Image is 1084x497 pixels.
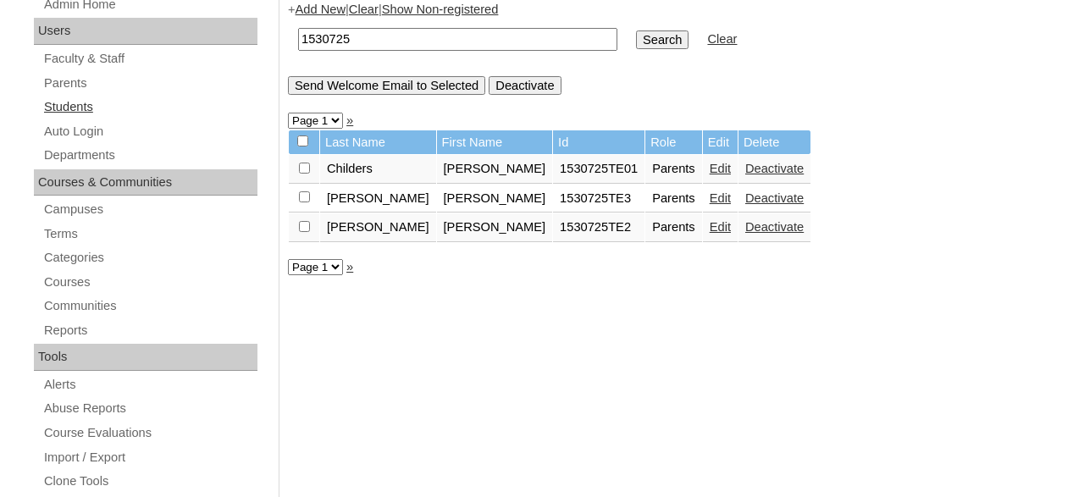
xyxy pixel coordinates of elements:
[645,155,702,184] td: Parents
[42,374,257,395] a: Alerts
[437,130,553,155] td: First Name
[710,191,731,205] a: Edit
[42,471,257,492] a: Clone Tools
[320,213,436,242] td: [PERSON_NAME]
[320,130,436,155] td: Last Name
[553,130,644,155] td: Id
[42,398,257,419] a: Abuse Reports
[745,191,804,205] a: Deactivate
[707,32,737,46] a: Clear
[288,1,1067,95] div: + | |
[42,447,257,468] a: Import / Export
[42,422,257,444] a: Course Evaluations
[34,18,257,45] div: Users
[710,162,731,175] a: Edit
[298,28,617,51] input: Search
[553,213,644,242] td: 1530725TE2
[34,344,257,371] div: Tools
[42,272,257,293] a: Courses
[42,199,257,220] a: Campuses
[42,224,257,245] a: Terms
[645,130,702,155] td: Role
[346,113,353,127] a: »
[349,3,379,16] a: Clear
[710,220,731,234] a: Edit
[382,3,499,16] a: Show Non-registered
[42,73,257,94] a: Parents
[320,185,436,213] td: [PERSON_NAME]
[288,76,485,95] input: Send Welcome Email to Selected
[320,155,436,184] td: Childers
[346,260,353,273] a: »
[636,30,689,49] input: Search
[645,213,702,242] td: Parents
[42,295,257,317] a: Communities
[738,130,810,155] td: Delete
[745,220,804,234] a: Deactivate
[42,48,257,69] a: Faculty & Staff
[42,97,257,118] a: Students
[703,130,738,155] td: Edit
[437,185,553,213] td: [PERSON_NAME]
[42,247,257,268] a: Categories
[437,155,553,184] td: [PERSON_NAME]
[489,76,561,95] input: Deactivate
[745,162,804,175] a: Deactivate
[42,121,257,142] a: Auto Login
[437,213,553,242] td: [PERSON_NAME]
[42,145,257,166] a: Departments
[34,169,257,196] div: Courses & Communities
[553,155,644,184] td: 1530725TE01
[42,320,257,341] a: Reports
[645,185,702,213] td: Parents
[553,185,644,213] td: 1530725TE3
[296,3,346,16] a: Add New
